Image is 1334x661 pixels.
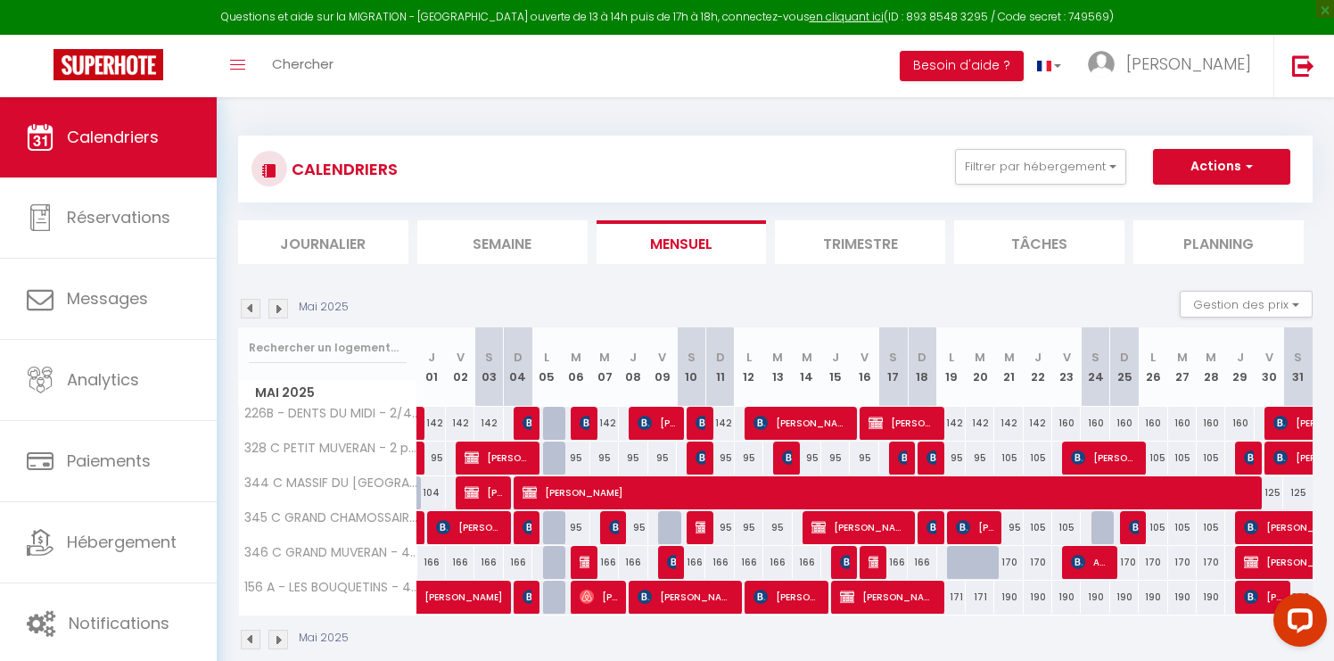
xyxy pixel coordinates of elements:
th: 29 [1225,327,1254,407]
span: [PERSON_NAME] [424,571,548,605]
div: 95 [937,442,966,475]
div: 166 [590,546,619,579]
li: Tâches [954,220,1124,264]
button: Besoin d'aide ? [900,51,1024,81]
abbr: J [832,349,839,366]
p: Mai 2025 [299,630,349,647]
div: 105 [1139,511,1167,544]
span: Ange Pupillo [1071,545,1109,579]
div: 166 [735,546,763,579]
div: 142 [994,407,1023,440]
span: Messages [67,287,148,310]
li: Mensuel [597,220,767,264]
span: [PERSON_NAME] [926,441,936,475]
th: 23 [1052,327,1081,407]
div: 166 [879,546,908,579]
div: 95 [417,442,446,475]
div: 105 [1197,442,1225,475]
div: 170 [1024,546,1052,579]
div: 105 [1197,511,1225,544]
img: ... [1088,51,1115,78]
div: 166 [677,546,705,579]
div: 170 [1110,546,1139,579]
div: 95 [561,442,589,475]
button: Gestion des prix [1180,291,1313,318]
th: 19 [937,327,966,407]
span: [PERSON_NAME] [956,510,994,544]
span: 346 C GRAND MUVERAN - 4 personnes, éventuellement 5 [242,546,420,559]
span: 344 C MASSIF DU [GEOGRAPHIC_DATA] - 2/3 personnes [242,476,420,490]
span: 328 C PETIT MUVERAN - 2 personnes [242,442,420,455]
span: [PERSON_NAME] [465,475,503,509]
abbr: M [1004,349,1015,366]
span: [PERSON_NAME] [1129,510,1139,544]
div: 160 [1052,407,1081,440]
div: 95 [994,511,1023,544]
abbr: L [949,349,954,366]
div: 160 [1225,407,1254,440]
span: [PERSON_NAME] [696,406,705,440]
span: [PERSON_NAME] [753,580,820,614]
div: 190 [1139,581,1167,614]
th: 14 [793,327,821,407]
li: Journalier [238,220,408,264]
span: 226B - DENTS DU MIDI - 2/4 personnes [242,407,420,420]
div: 95 [590,442,619,475]
th: 25 [1110,327,1139,407]
div: 95 [735,442,763,475]
abbr: V [1063,349,1071,366]
span: [PERSON_NAME] [523,510,532,544]
div: 95 [966,442,994,475]
abbr: M [1177,349,1188,366]
span: [PERSON_NAME] [523,580,532,614]
a: ... [PERSON_NAME] [1075,35,1273,97]
div: 160 [1110,407,1139,440]
div: 142 [417,407,446,440]
span: [PERSON_NAME] [609,510,619,544]
div: 105 [994,442,1023,475]
span: [PERSON_NAME] [1244,580,1282,614]
div: 142 [705,407,734,440]
button: Filtrer par hébergement [955,149,1126,185]
th: 06 [561,327,589,407]
div: 190 [1024,581,1052,614]
div: 190 [1081,581,1109,614]
abbr: J [428,349,435,366]
div: 142 [590,407,619,440]
span: Calendriers [67,126,159,148]
th: 20 [966,327,994,407]
a: en cliquant ici [810,9,884,24]
abbr: S [485,349,493,366]
div: 104 [417,476,446,509]
abbr: S [1091,349,1099,366]
span: [PERSON_NAME] [1071,441,1138,475]
th: 28 [1197,327,1225,407]
div: 190 [1197,581,1225,614]
span: [PERSON_NAME] [638,406,676,440]
div: 142 [966,407,994,440]
span: [PERSON_NAME] [898,441,908,475]
div: 190 [1110,581,1139,614]
span: [PERSON_NAME] [1244,441,1254,475]
abbr: L [746,349,752,366]
div: 105 [1139,442,1167,475]
abbr: M [975,349,985,366]
th: 04 [504,327,532,407]
div: 95 [648,442,677,475]
span: [PERSON_NAME] [869,545,878,579]
th: 13 [763,327,792,407]
span: Paiements [67,450,151,472]
span: Notifications [69,612,169,634]
span: 345 C GRAND CHAMOSSAIRE - 2 personnes [242,511,420,525]
a: [PERSON_NAME] Belaieff [417,442,426,475]
span: [PERSON_NAME] [926,510,936,544]
span: [PERSON_NAME] [811,510,907,544]
span: [PERSON_NAME] [580,545,589,579]
span: [PERSON_NAME] [1126,53,1251,75]
div: 95 [850,442,878,475]
div: 166 [504,546,532,579]
div: 105 [1024,442,1052,475]
th: 01 [417,327,446,407]
th: 16 [850,327,878,407]
span: [PERSON_NAME] [436,510,503,544]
